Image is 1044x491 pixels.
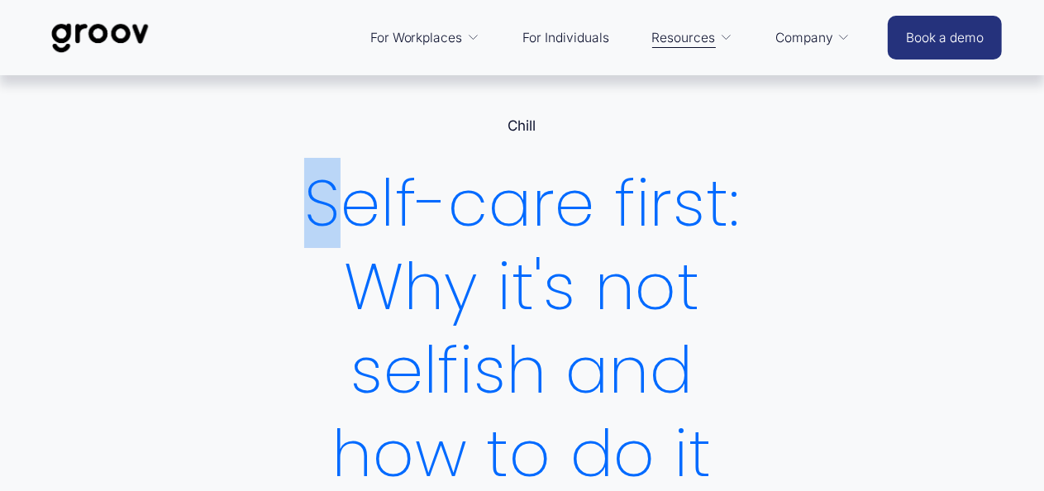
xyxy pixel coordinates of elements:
a: folder dropdown [362,18,489,58]
img: Groov | Workplace Science Platform | Unlock Performance | Drive Results [42,11,159,65]
a: folder dropdown [767,18,859,58]
a: For Individuals [514,18,617,58]
a: Book a demo [888,16,1002,60]
span: Company [775,26,833,50]
span: For Workplaces [370,26,463,50]
span: Resources [652,26,716,50]
a: Chill [508,117,536,134]
a: folder dropdown [644,18,741,58]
